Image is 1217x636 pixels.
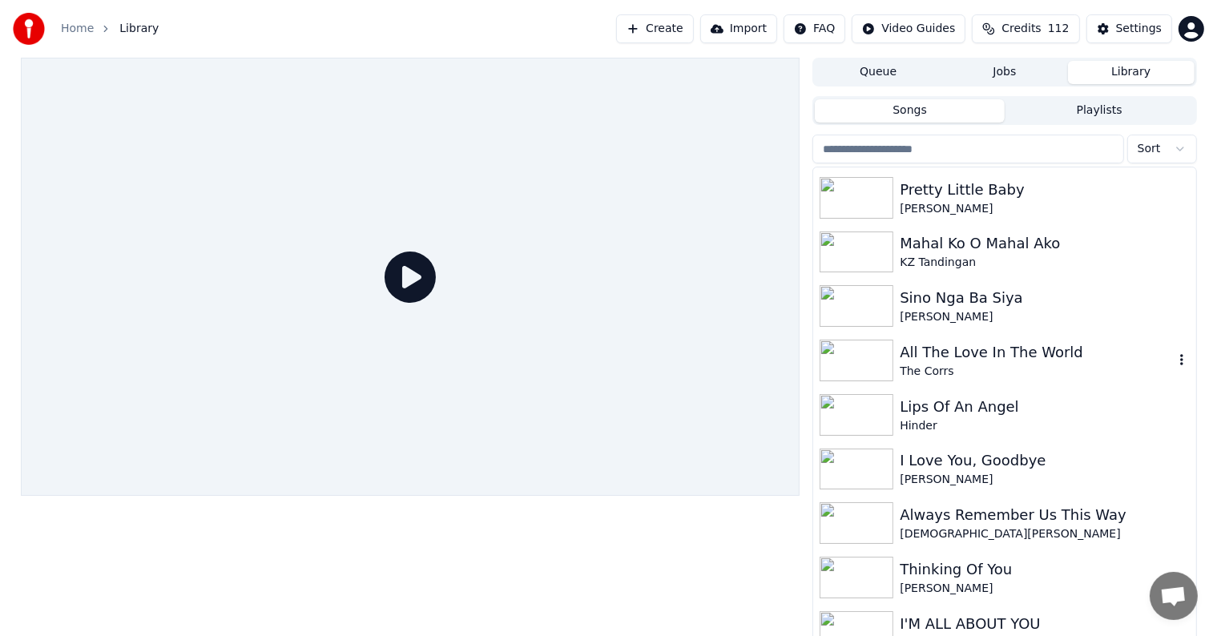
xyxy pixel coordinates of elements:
[900,287,1189,309] div: Sino Nga Ba Siya
[1086,14,1172,43] button: Settings
[1001,21,1041,37] span: Credits
[700,14,777,43] button: Import
[815,61,941,84] button: Queue
[1068,61,1195,84] button: Library
[852,14,965,43] button: Video Guides
[900,449,1189,472] div: I Love You, Goodbye
[900,179,1189,201] div: Pretty Little Baby
[900,526,1189,542] div: [DEMOGRAPHIC_DATA][PERSON_NAME]
[1150,572,1198,620] a: Open chat
[972,14,1079,43] button: Credits112
[900,581,1189,597] div: [PERSON_NAME]
[900,309,1189,325] div: [PERSON_NAME]
[1048,21,1070,37] span: 112
[61,21,94,37] a: Home
[900,504,1189,526] div: Always Remember Us This Way
[941,61,1068,84] button: Jobs
[900,232,1189,255] div: Mahal Ko O Mahal Ako
[900,341,1173,364] div: All The Love In The World
[61,21,159,37] nav: breadcrumb
[900,201,1189,217] div: [PERSON_NAME]
[900,396,1189,418] div: Lips Of An Angel
[784,14,845,43] button: FAQ
[119,21,159,37] span: Library
[1116,21,1162,37] div: Settings
[900,255,1189,271] div: KZ Tandingan
[815,99,1005,123] button: Songs
[900,558,1189,581] div: Thinking Of You
[13,13,45,45] img: youka
[900,613,1189,635] div: I'M ALL ABOUT YOU
[1005,99,1195,123] button: Playlists
[900,418,1189,434] div: Hinder
[900,472,1189,488] div: [PERSON_NAME]
[1138,141,1161,157] span: Sort
[900,364,1173,380] div: The Corrs
[616,14,694,43] button: Create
